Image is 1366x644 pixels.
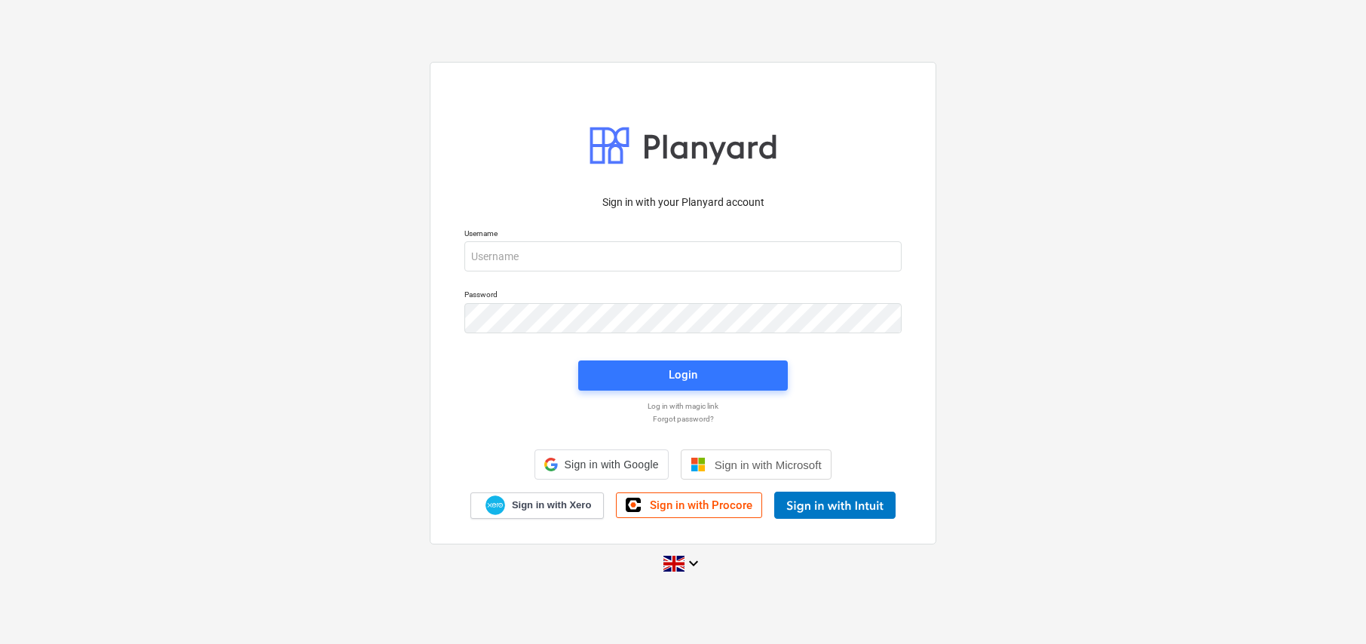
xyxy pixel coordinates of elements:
span: Sign in with Microsoft [715,458,822,471]
p: Sign in with your Planyard account [464,195,902,210]
p: Username [464,228,902,241]
i: keyboard_arrow_down [685,554,703,572]
img: Microsoft logo [691,457,706,472]
a: Sign in with Procore [616,492,762,518]
input: Username [464,241,902,271]
div: Sign in with Google [534,449,668,480]
img: Xero logo [485,495,505,516]
a: Forgot password? [457,414,909,424]
p: Password [464,290,902,302]
a: Sign in with Xero [470,492,605,519]
button: Login [578,360,788,391]
span: Sign in with Xero [512,498,591,512]
div: Login [669,365,697,385]
span: Sign in with Procore [650,498,752,512]
a: Log in with magic link [457,401,909,411]
span: Sign in with Google [564,458,658,471]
